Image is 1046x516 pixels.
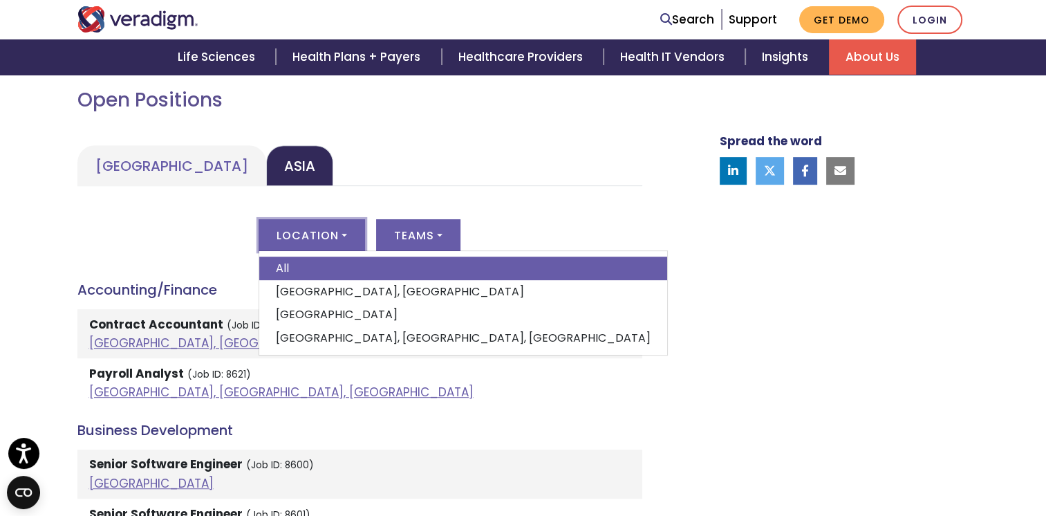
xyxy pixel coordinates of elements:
a: [GEOGRAPHIC_DATA], [GEOGRAPHIC_DATA], [GEOGRAPHIC_DATA] [89,335,474,351]
small: (Job ID: 8600) [246,459,314,472]
h2: Open Positions [77,89,642,112]
a: Support [729,11,777,28]
small: (Job ID: 8829) [227,319,293,332]
a: [GEOGRAPHIC_DATA] [89,475,214,492]
button: Teams [376,219,460,251]
button: Location [259,219,365,251]
a: [GEOGRAPHIC_DATA], [GEOGRAPHIC_DATA], [GEOGRAPHIC_DATA] [259,326,667,350]
a: [GEOGRAPHIC_DATA], [GEOGRAPHIC_DATA] [259,280,667,304]
a: Health Plans + Payers [276,39,441,75]
a: Life Sciences [161,39,276,75]
a: Healthcare Providers [442,39,604,75]
h4: Accounting/Finance [77,282,642,298]
a: Get Demo [799,6,884,33]
a: Login [897,6,962,34]
a: All [259,257,667,280]
a: Asia [266,145,333,186]
strong: Senior Software Engineer [89,456,243,472]
a: [GEOGRAPHIC_DATA] [259,303,667,326]
small: (Job ID: 8621) [187,368,251,381]
img: Veradigm logo [77,6,198,33]
h4: Business Development [77,422,642,439]
a: Health IT Vendors [604,39,745,75]
a: About Us [829,39,916,75]
a: Search [660,10,714,29]
strong: Spread the word [720,133,822,149]
a: Insights [745,39,829,75]
a: [GEOGRAPHIC_DATA], [GEOGRAPHIC_DATA], [GEOGRAPHIC_DATA] [89,384,474,400]
a: [GEOGRAPHIC_DATA] [77,145,266,186]
strong: Contract Accountant [89,316,223,333]
button: Open CMP widget [7,476,40,509]
strong: Payroll Analyst [89,365,184,382]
